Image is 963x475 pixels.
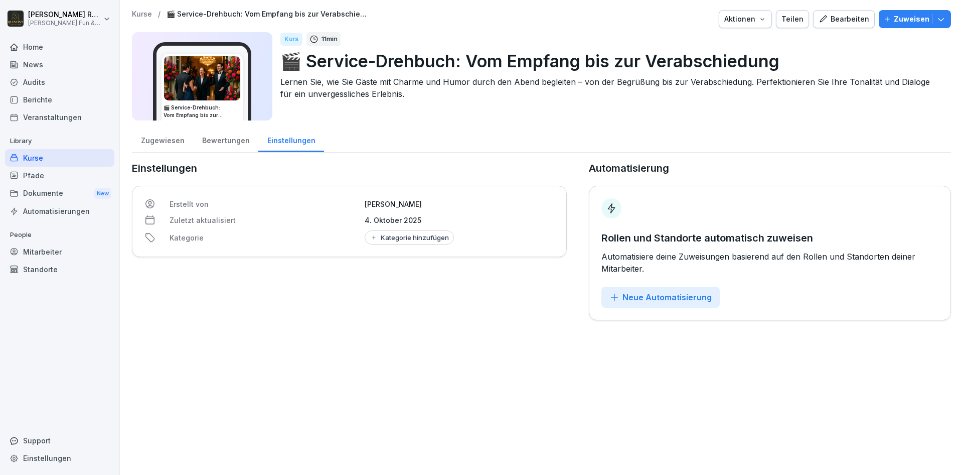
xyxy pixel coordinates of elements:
[781,14,804,25] div: Teilen
[164,56,240,100] img: odc3k0m7g3grx0xvsrrh3b8d.png
[719,10,772,28] button: Aktionen
[724,14,766,25] div: Aktionen
[894,14,929,25] p: Zuweisen
[819,14,869,25] div: Bearbeiten
[5,133,114,149] p: Library
[5,56,114,73] a: News
[813,10,875,28] button: Bearbeiten
[5,91,114,108] a: Berichte
[5,38,114,56] a: Home
[5,167,114,184] a: Pfade
[5,261,114,278] a: Standorte
[170,215,359,225] p: Zuletzt aktualisiert
[5,243,114,261] a: Mitarbeiter
[94,188,111,199] div: New
[879,10,951,28] button: Zuweisen
[5,184,114,203] a: DokumenteNew
[280,33,302,46] div: Kurs
[365,199,554,209] p: [PERSON_NAME]
[601,251,938,275] p: Automatisiere deine Zuweisungen basierend auf den Rollen und Standorten deiner Mitarbeiter.
[5,73,114,91] a: Audits
[601,230,938,246] p: Rollen und Standorte automatisch zuweisen
[601,287,720,308] button: Neue Automatisierung
[280,76,943,100] p: Lernen Sie, wie Sie Gäste mit Charme und Humor durch den Abend begleiten – von der Begrüßung bis ...
[132,127,193,152] a: Zugewiesen
[5,184,114,203] div: Dokumente
[5,108,114,126] a: Veranstaltungen
[164,104,241,119] h3: 🎬 Service-Drehbuch: Vom Empfang bis zur Verabschiedung
[5,432,114,449] div: Support
[28,11,101,19] p: [PERSON_NAME] Rockmann
[5,202,114,220] a: Automatisierungen
[170,199,359,209] p: Erstellt von
[589,161,669,176] p: Automatisierung
[609,292,712,303] div: Neue Automatisierung
[280,48,943,74] p: 🎬 Service-Drehbuch: Vom Empfang bis zur Verabschiedung
[258,127,324,152] a: Einstellungen
[193,127,258,152] a: Bewertungen
[132,161,567,176] p: Einstellungen
[5,449,114,467] a: Einstellungen
[158,10,160,19] p: /
[322,34,338,44] p: 11 min
[167,10,367,19] a: 🎬 Service-Drehbuch: Vom Empfang bis zur Verabschiedung
[776,10,809,28] button: Teilen
[365,230,454,245] button: Kategorie hinzufügen
[5,149,114,167] a: Kurse
[132,10,152,19] a: Kurse
[5,227,114,243] p: People
[365,215,554,225] p: 4. Oktober 2025
[170,232,359,243] p: Kategorie
[370,233,449,242] div: Kategorie hinzufügen
[28,20,101,27] p: [PERSON_NAME] Fun & Kitchen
